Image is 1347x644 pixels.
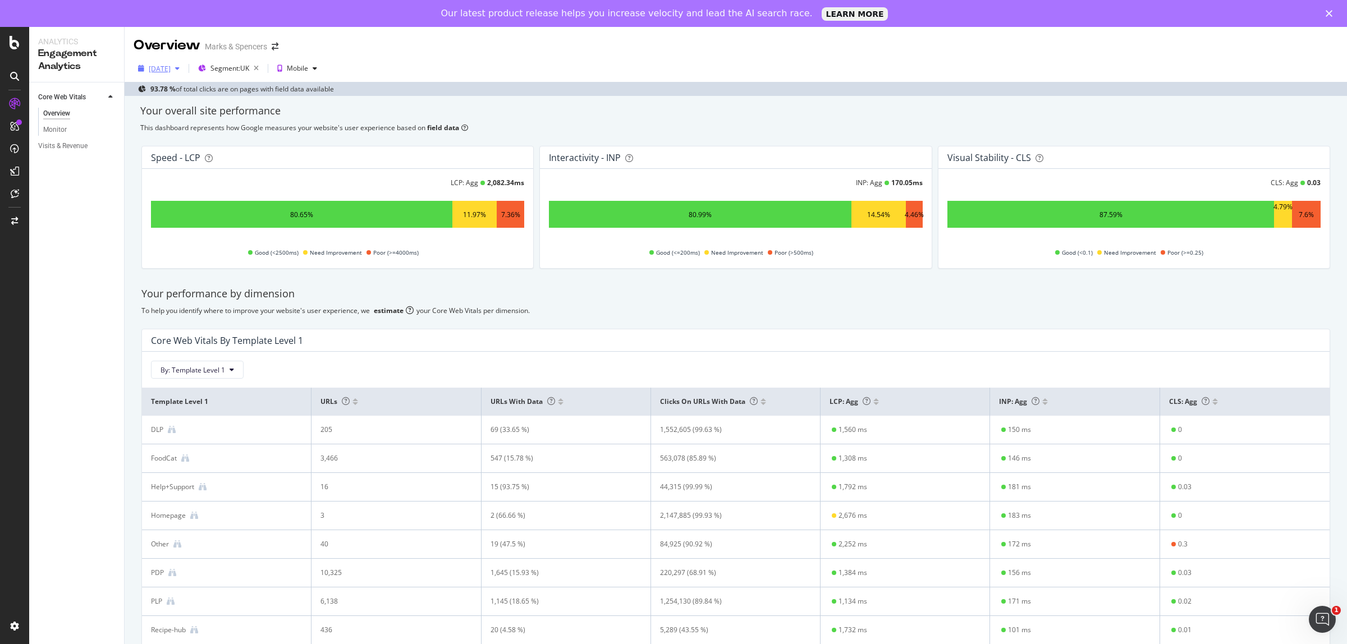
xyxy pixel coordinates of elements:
div: LCP: Agg [451,178,478,187]
div: of total clicks are on pages with field data available [150,84,334,94]
div: FoodCat [151,453,177,463]
div: 0 [1178,425,1182,435]
div: Your performance by dimension [141,287,1330,301]
span: Clicks on URLs with data [660,397,758,406]
div: 4.46% [905,210,924,219]
div: 183 ms [1008,510,1031,521]
div: 101 ms [1008,625,1031,635]
div: 3 [320,510,456,521]
a: Monitor [43,124,116,136]
a: LEARN MORE [822,7,888,21]
div: 5,289 (43.55 %) [660,625,796,635]
div: Monitor [43,124,67,136]
div: Visits & Revenue [38,140,88,152]
div: Overview [43,108,70,119]
div: Marks & Spencers [205,41,267,52]
b: 93.78 % [150,84,176,94]
span: Need Improvement [310,246,362,259]
div: 1,254,130 (89.84 %) [660,596,796,606]
div: 14.54% [867,210,890,219]
div: Visual Stability - CLS [947,152,1031,163]
div: Our latest product release helps you increase velocity and lead the AI search race. [441,8,813,19]
div: 0.01 [1178,625,1192,635]
div: 3,466 [320,453,456,463]
span: INP: Agg [999,397,1039,406]
div: 146 ms [1008,453,1031,463]
span: By: Template Level 1 [161,365,225,375]
div: 69 (33.65 %) [491,425,626,435]
span: Poor (>=0.25) [1167,246,1203,259]
span: Good (<=200ms) [656,246,700,259]
a: Overview [43,108,116,119]
div: 156 ms [1008,568,1031,578]
button: By: Template Level 1 [151,361,244,379]
span: 1 [1332,606,1341,615]
div: 7.6% [1299,210,1314,219]
div: CLS: Agg [1271,178,1298,187]
span: Poor (>=4000ms) [373,246,419,259]
div: 1,134 ms [839,596,867,606]
span: Template Level 1 [151,397,299,407]
div: Analytics [38,36,115,47]
span: URLs [320,397,350,406]
span: Poor (>500ms) [775,246,813,259]
span: URLs with data [491,397,555,406]
span: CLS: Agg [1169,397,1209,406]
div: 171 ms [1008,596,1031,606]
div: Recipe-hub [151,625,186,635]
button: Mobile [273,59,322,77]
div: 1,552,605 (99.63 %) [660,425,796,435]
div: 2,676 ms [839,510,867,521]
div: INP: Agg [856,178,882,187]
div: 436 [320,625,456,635]
span: Segment: UK [210,63,249,73]
div: 1,645 (15.93 %) [491,568,626,578]
div: 563,078 (85.89 %) [660,453,796,463]
div: 170.05 ms [891,178,923,187]
a: Visits & Revenue [38,140,116,152]
div: 6,138 [320,596,456,606]
div: Overview [134,36,200,55]
div: 10,325 [320,568,456,578]
div: 1,560 ms [839,425,867,435]
div: 1,384 ms [839,568,867,578]
div: Homepage [151,510,186,521]
span: Good (<0.1) [1062,246,1093,259]
div: Speed - LCP [151,152,200,163]
div: 11.97% [463,210,486,219]
span: Need Improvement [711,246,763,259]
div: PDP [151,568,164,578]
div: 2,252 ms [839,539,867,549]
div: 84,925 (90.92 %) [660,539,796,549]
div: [DATE] [149,64,171,73]
b: field data [427,123,459,132]
div: 15 (93.75 %) [491,482,626,492]
div: 1,792 ms [839,482,867,492]
div: Interactivity - INP [549,152,621,163]
div: Mobile [287,65,308,72]
div: 181 ms [1008,482,1031,492]
div: Other [151,539,169,549]
div: 172 ms [1008,539,1031,549]
div: 0.03 [1307,178,1321,187]
div: 220,297 (68.91 %) [660,568,796,578]
div: 7.36% [501,210,520,219]
div: 40 [320,539,456,549]
div: DLP [151,425,163,435]
div: estimate [374,306,404,315]
div: Your overall site performance [140,104,1331,118]
span: LCP: Agg [830,397,870,406]
div: 0.3 [1178,539,1188,549]
div: 1,145 (18.65 %) [491,596,626,606]
div: 0.03 [1178,482,1192,492]
span: Good (<2500ms) [255,246,299,259]
div: 1,308 ms [839,453,867,463]
div: 44,315 (99.99 %) [660,482,796,492]
div: 80.99% [689,210,712,219]
button: [DATE] [134,59,184,77]
a: Core Web Vitals [38,91,105,103]
div: This dashboard represents how Google measures your website's user experience based on [140,123,1331,132]
div: 87.59% [1099,210,1122,219]
div: Core Web Vitals [38,91,86,103]
div: Help+Support [151,482,194,492]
